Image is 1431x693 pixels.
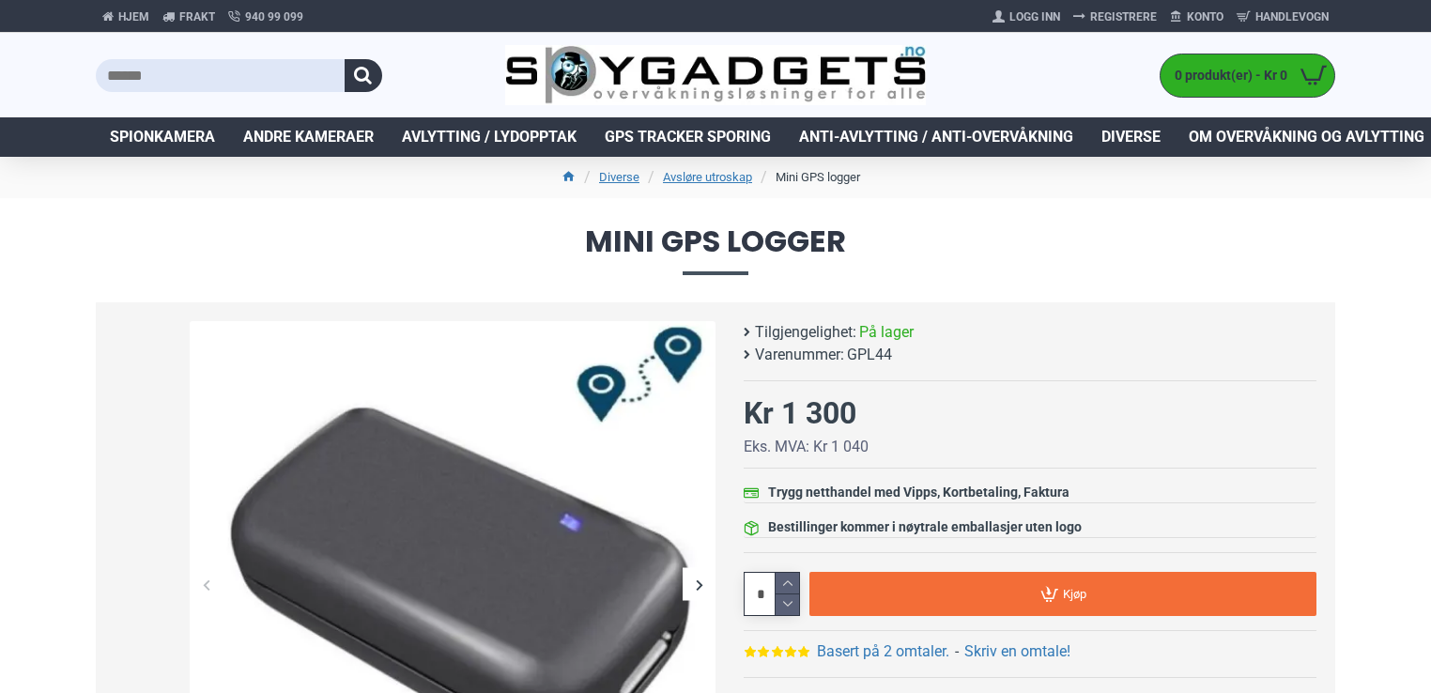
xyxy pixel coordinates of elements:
span: Logg Inn [1009,8,1060,25]
a: Skriv en omtale! [964,640,1070,663]
a: Logg Inn [986,2,1067,32]
a: Konto [1163,2,1230,32]
a: Diverse [1087,117,1175,157]
span: GPS Tracker Sporing [605,126,771,148]
span: Avlytting / Lydopptak [402,126,577,148]
span: På lager [859,321,914,344]
span: Spionkamera [110,126,215,148]
div: Bestillinger kommer i nøytrale emballasjer uten logo [768,517,1082,537]
a: Anti-avlytting / Anti-overvåkning [785,117,1087,157]
span: Hjem [118,8,149,25]
div: Kr 1 300 [744,391,856,436]
span: Frakt [179,8,215,25]
a: Spionkamera [96,117,229,157]
img: SpyGadgets.no [505,45,927,106]
div: Next slide [683,568,715,601]
a: Avlytting / Lydopptak [388,117,591,157]
span: Kjøp [1063,588,1086,600]
div: Trygg netthandel med Vipps, Kortbetaling, Faktura [768,483,1069,502]
a: Andre kameraer [229,117,388,157]
span: Konto [1187,8,1223,25]
span: Andre kameraer [243,126,374,148]
b: - [955,642,959,660]
span: Diverse [1101,126,1161,148]
b: Tilgjengelighet: [755,321,856,344]
span: Handlevogn [1255,8,1329,25]
span: 940 99 099 [245,8,303,25]
span: Anti-avlytting / Anti-overvåkning [799,126,1073,148]
span: GPL44 [847,344,892,366]
a: Basert på 2 omtaler. [817,640,949,663]
span: Mini GPS logger [96,226,1335,274]
span: 0 produkt(er) - Kr 0 [1161,66,1292,85]
div: Previous slide [190,568,223,601]
a: GPS Tracker Sporing [591,117,785,157]
span: Om overvåkning og avlytting [1189,126,1424,148]
span: Registrere [1090,8,1157,25]
b: Varenummer: [755,344,844,366]
a: Diverse [599,168,639,187]
a: Avsløre utroskap [663,168,752,187]
a: Registrere [1067,2,1163,32]
a: Handlevogn [1230,2,1335,32]
a: 0 produkt(er) - Kr 0 [1161,54,1334,97]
